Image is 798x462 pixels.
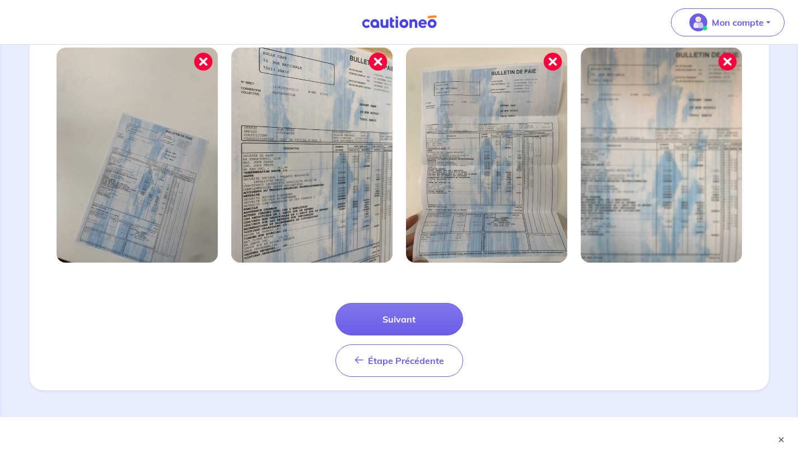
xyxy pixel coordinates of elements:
button: Étape Précédente [335,344,463,377]
button: Suivant [335,303,463,335]
img: illu_account_valid_menu.svg [689,13,707,31]
img: Image mal cadrée 2 [231,48,393,263]
img: Image mal cadrée 1 [57,48,218,263]
img: Image mal cadrée 3 [406,48,567,263]
img: Cautioneo [357,15,441,29]
img: Image mal cadrée 4 [581,48,742,263]
span: Étape Précédente [368,355,444,366]
p: Mon compte [712,16,764,29]
button: × [776,434,787,445]
button: illu_account_valid_menu.svgMon compte [671,8,785,36]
